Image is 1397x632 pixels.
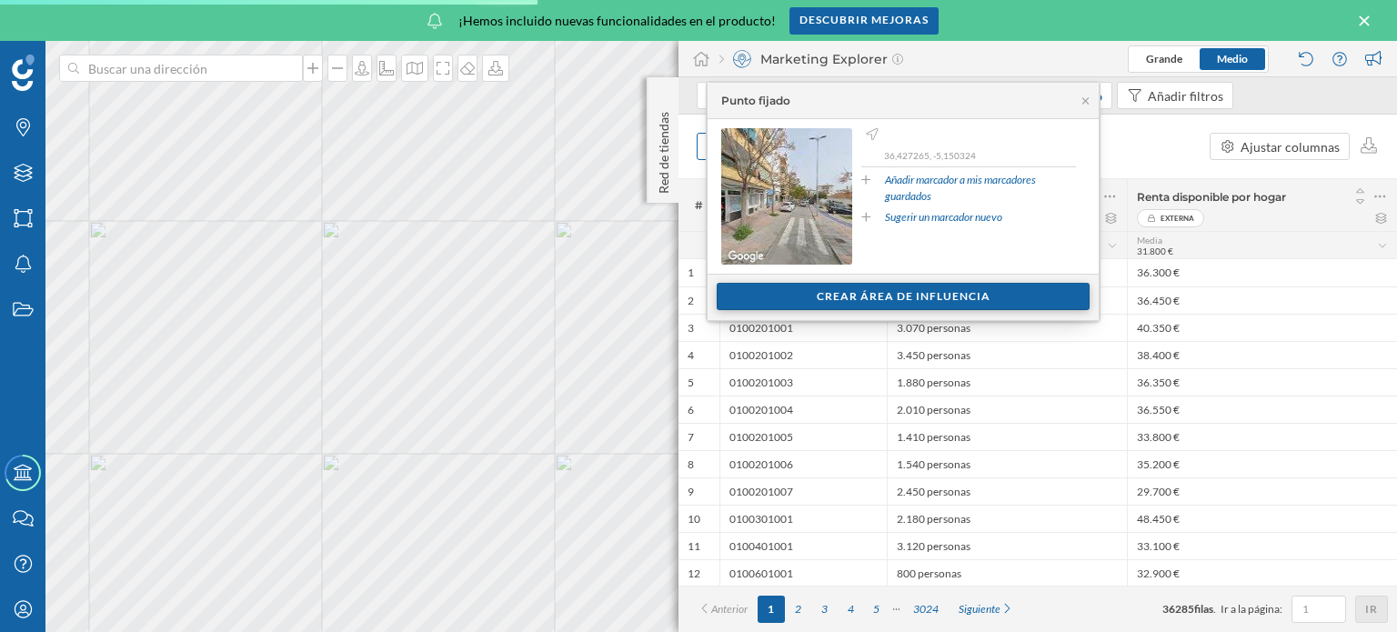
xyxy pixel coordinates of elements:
[887,368,1127,396] div: 1.880 personas
[719,314,887,341] div: 0100201001
[885,209,1002,226] a: Sugerir un marcador nuevo
[1146,52,1182,65] span: Grande
[1127,259,1397,286] div: 36.300 €
[1127,532,1397,559] div: 33.100 €
[887,559,1127,587] div: 800 personas
[887,314,1127,341] div: 3.070 personas
[1127,341,1397,368] div: 38.400 €
[1241,137,1340,156] div: Ajustar columnas
[688,567,700,581] span: 12
[719,477,887,505] div: 0100201007
[688,430,694,445] span: 7
[1194,602,1213,616] span: filas
[688,512,700,527] span: 10
[1217,52,1248,65] span: Medio
[884,149,1076,162] p: 36,427265, -5,150324
[36,13,101,29] span: Soporte
[688,294,694,308] span: 2
[1127,423,1397,450] div: 33.800 €
[887,396,1127,423] div: 2.010 personas
[1148,86,1223,105] div: Añadir filtros
[688,457,694,472] span: 8
[688,197,710,214] span: #
[1221,601,1282,617] span: Ir a la página:
[719,50,903,68] div: Marketing Explorer
[688,403,694,417] span: 6
[719,559,887,587] div: 0100601001
[1213,602,1216,616] span: .
[1137,246,1173,256] span: 31.800 €
[458,12,776,30] span: ¡Hemos incluido nuevas funcionalidades en el producto!
[688,485,694,499] span: 9
[1161,209,1194,227] span: Externa
[719,396,887,423] div: 0100201004
[688,539,700,554] span: 11
[688,321,694,336] span: 3
[1127,559,1397,587] div: 32.900 €
[719,341,887,368] div: 0100201002
[719,505,887,532] div: 0100301001
[719,368,887,396] div: 0100201003
[1162,602,1194,616] span: 36285
[887,477,1127,505] div: 2.450 personas
[688,266,694,280] span: 1
[1127,505,1397,532] div: 48.450 €
[719,532,887,559] div: 0100401001
[1127,368,1397,396] div: 36.350 €
[1127,477,1397,505] div: 29.700 €
[885,172,1076,205] a: Añadir marcador a mis marcadores guardados
[12,55,35,91] img: Geoblink Logo
[1137,190,1286,204] span: Renta disponible por hogar
[1127,450,1397,477] div: 35.200 €
[887,423,1127,450] div: 1.410 personas
[719,450,887,477] div: 0100201006
[1127,396,1397,423] div: 36.550 €
[1137,235,1162,246] span: Media
[655,105,673,194] p: Red de tiendas
[688,376,694,390] span: 5
[1297,600,1341,618] input: 1
[887,450,1127,477] div: 1.540 personas
[887,532,1127,559] div: 3.120 personas
[1127,314,1397,341] div: 40.350 €
[887,505,1127,532] div: 2.180 personas
[733,50,751,68] img: explorer.svg
[721,128,852,265] img: streetview
[887,341,1127,368] div: 3.450 personas
[1127,286,1397,314] div: 36.450 €
[719,423,887,450] div: 0100201005
[721,93,790,109] div: Punto fijado
[688,348,694,363] span: 4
